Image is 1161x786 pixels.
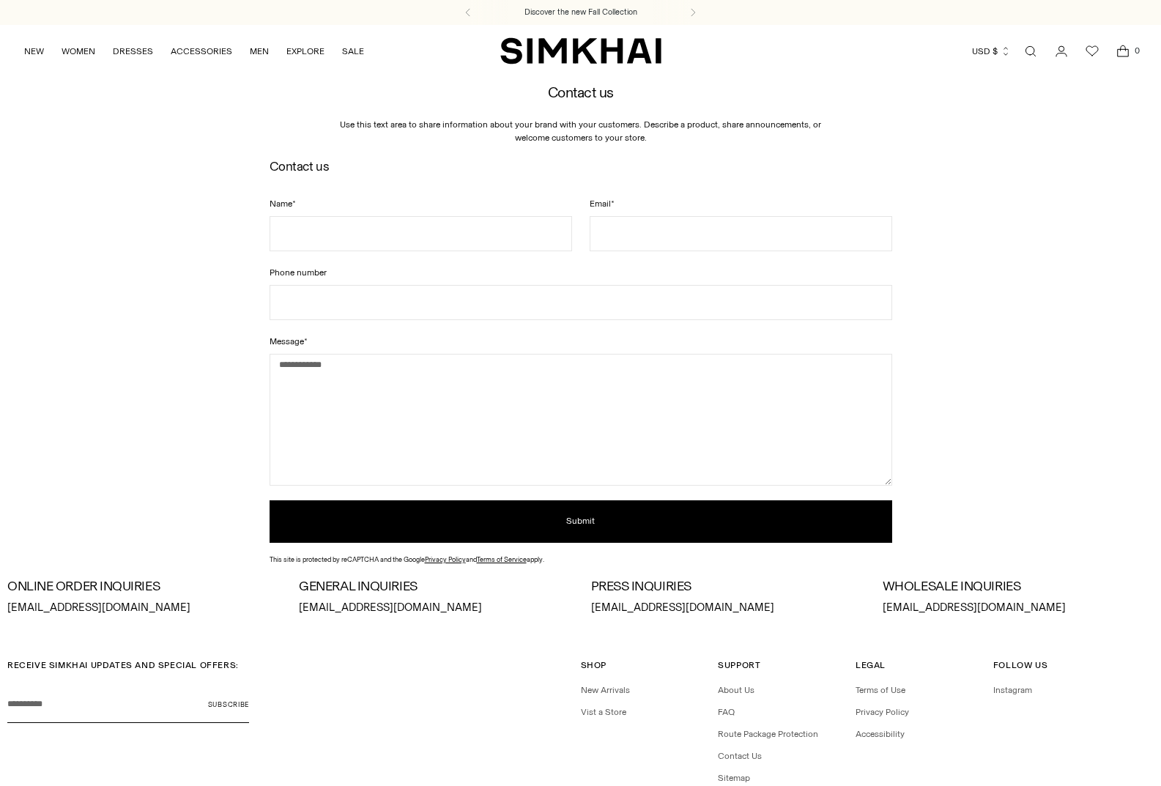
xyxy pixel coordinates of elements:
[993,685,1032,695] a: Instagram
[856,660,886,670] span: Legal
[299,600,570,616] p: [EMAIL_ADDRESS][DOMAIN_NAME]
[718,685,754,695] a: About Us
[1077,37,1107,66] a: Wishlist
[270,555,892,565] div: This site is protected by reCAPTCHA and the Google and apply.
[24,35,44,67] a: NEW
[1047,37,1076,66] a: Go to the account page
[324,118,837,144] p: Use this text area to share information about your brand with your customers. Describe a product,...
[856,707,909,717] a: Privacy Policy
[718,707,735,717] a: FAQ
[590,197,892,210] label: Email
[581,660,607,670] span: Shop
[718,751,762,761] a: Contact Us
[1016,37,1045,66] a: Open search modal
[883,579,1154,594] h3: WHOLESALE INQUIRIES
[7,660,239,670] span: RECEIVE SIMKHAI UPDATES AND SPECIAL OFFERS:
[718,660,760,670] span: Support
[972,35,1011,67] button: USD $
[342,35,364,67] a: SALE
[7,579,278,594] h3: ONLINE ORDER INQUIRIES
[856,685,905,695] a: Terms of Use
[299,579,570,594] h3: GENERAL INQUIRIES
[7,600,278,616] p: [EMAIL_ADDRESS][DOMAIN_NAME]
[286,35,324,67] a: EXPLORE
[500,37,661,65] a: SIMKHAI
[270,197,572,210] label: Name
[1130,44,1143,57] span: 0
[425,555,466,563] a: Privacy Policy
[524,7,637,18] a: Discover the new Fall Collection
[270,335,892,348] label: Message
[62,35,95,67] a: WOMEN
[581,707,626,717] a: Vist a Store
[581,685,630,695] a: New Arrivals
[250,35,269,67] a: MEN
[270,266,892,279] label: Phone number
[993,660,1047,670] span: Follow Us
[477,555,527,563] a: Terms of Service
[856,729,905,739] a: Accessibility
[718,729,818,739] a: Route Package Protection
[208,686,249,723] button: Subscribe
[591,600,862,616] p: [EMAIL_ADDRESS][DOMAIN_NAME]
[113,35,153,67] a: DRESSES
[1108,37,1138,66] a: Open cart modal
[324,84,837,100] h2: Contact us
[883,600,1154,616] p: [EMAIL_ADDRESS][DOMAIN_NAME]
[718,773,750,783] a: Sitemap
[591,579,862,594] h3: PRESS INQUIRIES
[270,159,892,173] h2: Contact us
[270,500,892,543] button: Submit
[171,35,232,67] a: ACCESSORIES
